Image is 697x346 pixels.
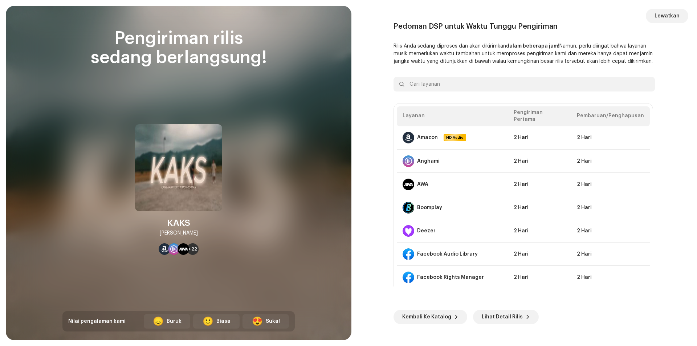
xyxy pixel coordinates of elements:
td: 2 Hari [571,219,650,243]
td: 2 Hari [508,126,571,150]
div: Facebook Rights Manager [417,274,484,280]
td: 2 Hari [508,219,571,243]
div: Suka! [266,318,280,325]
span: HD Audio [444,135,465,141]
td: 2 Hari [508,243,571,266]
div: [PERSON_NAME] [160,229,198,237]
div: Boomplay [417,205,442,211]
td: 2 Hari [508,150,571,173]
div: AWA [417,182,428,187]
td: 2 Hari [571,196,650,219]
td: 2 Hari [571,266,650,289]
td: 2 Hari [508,196,571,219]
div: Pedoman DSP untuk Waktu Tunggu Pengiriman [394,22,655,31]
img: f7d59d71-eb42-4827-9a02-45b5feac2585 [135,124,222,211]
button: Lihat Detail Rilis [473,310,539,324]
td: 2 Hari [571,150,650,173]
th: Layanan [397,106,508,126]
div: Amazon [417,135,438,141]
button: Kembali Ke Katalog [394,310,467,324]
span: Lewatkan [655,9,680,23]
input: Cari layanan [394,77,655,91]
p: Rilis Anda sedang diproses dan akan dikirimkan Namun, perlu diingat bahwa layanan musik memerluka... [394,42,655,65]
div: 😞 [153,317,164,326]
div: Facebook Audio Library [417,251,478,257]
span: Nilai pengalaman kami [68,319,126,324]
th: Pembaruan/Penghapusan [571,106,650,126]
span: +22 [188,246,197,252]
div: KAKS [167,217,190,229]
div: 🙂 [203,317,213,326]
span: Lihat Detail Rilis [482,310,523,324]
td: 2 Hari [571,243,650,266]
div: Deezer [417,228,436,234]
span: Kembali Ke Katalog [402,310,451,324]
td: 2 Hari [571,126,650,150]
button: Lewatkan [646,9,688,23]
th: Pengiriman Pertama [508,106,571,126]
b: dalam beberapa jam! [506,44,559,49]
td: 2 Hari [571,173,650,196]
div: Biasa [216,318,231,325]
td: 2 Hari [508,173,571,196]
div: Pengiriman rilis sedang berlangsung! [62,29,295,68]
div: Buruk [167,318,182,325]
td: 2 Hari [508,266,571,289]
div: Anghami [417,158,440,164]
div: 😍 [252,317,263,326]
